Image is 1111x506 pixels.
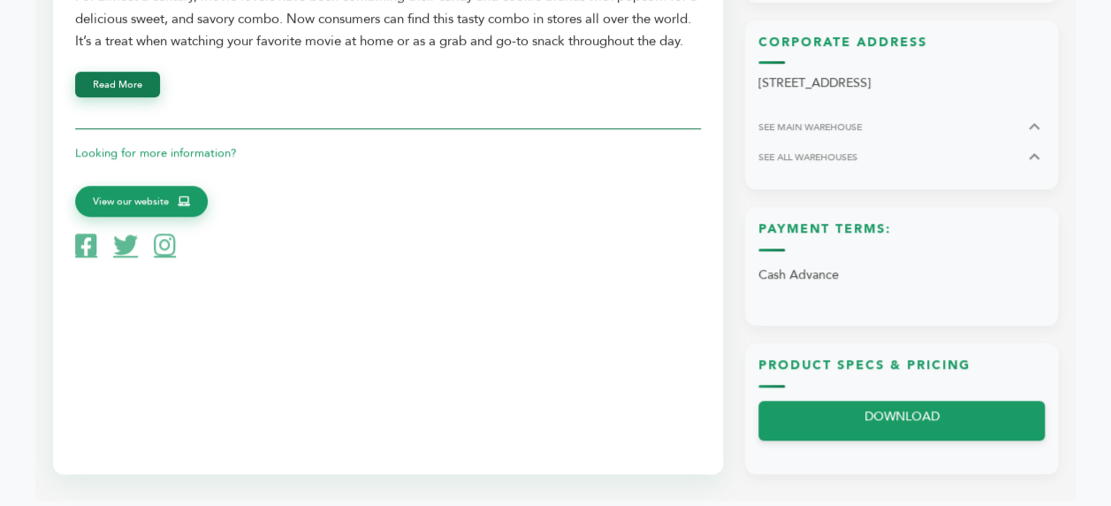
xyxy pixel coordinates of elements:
[758,150,857,164] span: SEE ALL WAREHOUSES
[93,194,169,210] span: View our website
[75,72,160,97] button: Read More
[758,220,1045,251] h3: Payment Terms:
[758,401,1045,441] a: DOWNLOAD
[758,73,1045,94] p: [STREET_ADDRESS]
[75,186,208,218] a: View our website
[758,120,862,134] span: SEE MAIN WAREHOUSE
[758,260,1045,290] p: Cash Advance
[75,142,701,164] p: Looking for more information?
[758,356,1045,387] h3: Product Specs & Pricing
[758,34,1045,65] h3: Corporate Address
[758,116,1045,137] button: SEE MAIN WAREHOUSE
[758,146,1045,167] button: SEE ALL WAREHOUSES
